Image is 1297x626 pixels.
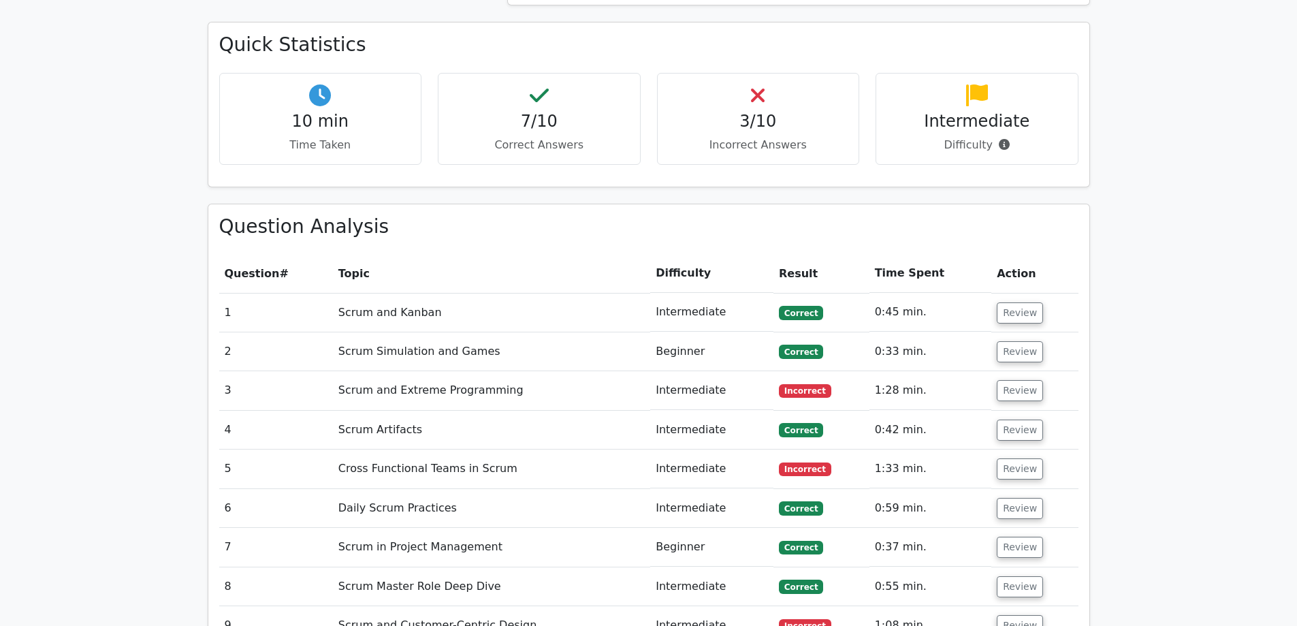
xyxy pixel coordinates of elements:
button: Review [997,380,1043,401]
td: Intermediate [650,489,773,528]
td: 0:45 min. [869,293,991,332]
th: Topic [333,254,650,293]
span: Correct [779,306,823,319]
th: Action [991,254,1078,293]
h4: 3/10 [669,112,848,131]
td: Intermediate [650,371,773,410]
th: Difficulty [650,254,773,293]
button: Review [997,302,1043,324]
p: Incorrect Answers [669,137,848,153]
button: Review [997,498,1043,519]
td: 7 [219,528,333,567]
h3: Question Analysis [219,215,1078,238]
h4: Intermediate [887,112,1067,131]
td: 0:37 min. [869,528,991,567]
h4: 10 min [231,112,411,131]
td: Intermediate [650,450,773,488]
td: Intermediate [650,411,773,450]
td: 4 [219,411,333,450]
button: Review [997,341,1043,362]
span: Correct [779,580,823,593]
td: Intermediate [650,293,773,332]
td: 0:55 min. [869,567,991,606]
td: Daily Scrum Practices [333,489,650,528]
td: Scrum and Kanban [333,293,650,332]
p: Difficulty [887,137,1067,153]
button: Review [997,420,1043,441]
td: Scrum Master Role Deep Dive [333,567,650,606]
td: 0:59 min. [869,489,991,528]
span: Incorrect [779,463,831,476]
th: Time Spent [869,254,991,293]
td: Beginner [650,332,773,371]
td: 2 [219,332,333,371]
td: Scrum in Project Management [333,528,650,567]
td: 3 [219,371,333,410]
span: Correct [779,345,823,358]
button: Review [997,458,1043,480]
td: Cross Functional Teams in Scrum [333,450,650,488]
td: 1 [219,293,333,332]
td: Scrum Simulation and Games [333,332,650,371]
td: Intermediate [650,567,773,606]
p: Correct Answers [449,137,629,153]
td: Beginner [650,528,773,567]
td: 8 [219,567,333,606]
td: 1:33 min. [869,450,991,488]
h4: 7/10 [449,112,629,131]
th: # [219,254,333,293]
button: Review [997,537,1043,558]
td: 0:33 min. [869,332,991,371]
td: 0:42 min. [869,411,991,450]
td: 1:28 min. [869,371,991,410]
span: Incorrect [779,384,831,398]
td: Scrum and Extreme Programming [333,371,650,410]
h3: Quick Statistics [219,33,1078,57]
span: Question [225,267,280,280]
p: Time Taken [231,137,411,153]
span: Correct [779,541,823,554]
td: Scrum Artifacts [333,411,650,450]
button: Review [997,576,1043,597]
td: 5 [219,450,333,488]
th: Result [773,254,869,293]
td: 6 [219,489,333,528]
span: Correct [779,501,823,515]
span: Correct [779,423,823,437]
